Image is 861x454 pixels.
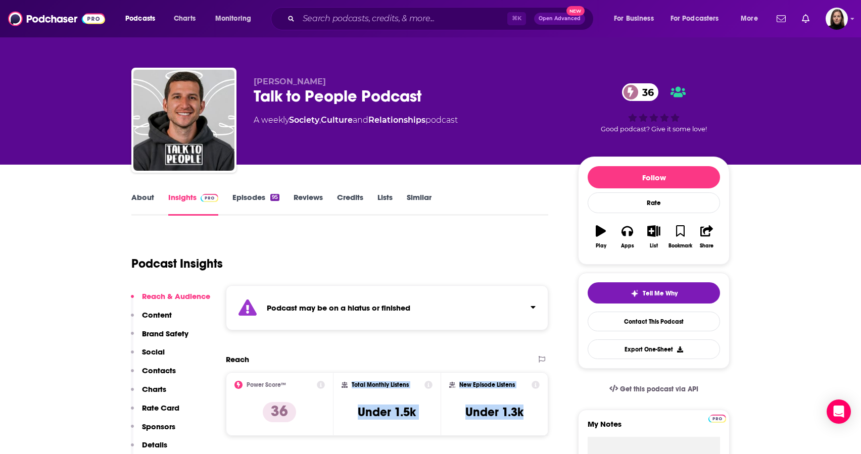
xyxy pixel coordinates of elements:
button: Follow [588,166,720,188]
button: open menu [734,11,771,27]
div: Bookmark [668,243,692,249]
span: Good podcast? Give it some love! [601,125,707,133]
button: Brand Safety [131,329,188,347]
h3: Under 1.3k [465,405,523,420]
span: and [353,115,368,125]
h3: Under 1.5k [358,405,416,420]
p: Contacts [142,366,176,375]
button: open menu [118,11,168,27]
span: Monitoring [215,12,251,26]
span: Open Advanced [539,16,581,21]
button: Play [588,219,614,255]
a: Culture [321,115,353,125]
a: 36 [622,83,659,101]
button: Sponsors [131,422,175,440]
span: Tell Me Why [643,289,678,297]
img: Podchaser Pro [708,415,726,423]
span: For Podcasters [671,12,719,26]
div: Apps [621,243,634,249]
h2: Total Monthly Listens [352,381,409,388]
button: Show profile menu [826,8,848,30]
button: Contacts [131,366,176,384]
h2: Reach [226,355,249,364]
a: Society [289,115,319,125]
a: Relationships [368,115,425,125]
button: open menu [208,11,264,27]
a: Show notifications dropdown [773,10,790,27]
a: Charts [167,11,202,27]
h1: Podcast Insights [131,256,223,271]
span: 36 [632,83,659,101]
img: Podchaser - Follow, Share and Rate Podcasts [8,9,105,28]
span: , [319,115,321,125]
a: Credits [337,192,363,216]
p: Reach & Audience [142,291,210,301]
div: Play [596,243,606,249]
p: Rate Card [142,403,179,413]
a: Similar [407,192,432,216]
button: Share [694,219,720,255]
div: Rate [588,192,720,213]
section: Click to expand status details [226,285,548,330]
img: Podchaser Pro [201,194,218,202]
a: Reviews [294,192,323,216]
a: Pro website [708,413,726,423]
div: List [650,243,658,249]
div: 95 [270,194,279,201]
span: Get this podcast via API [620,385,698,393]
label: My Notes [588,419,720,437]
button: Social [131,347,165,366]
button: tell me why sparkleTell Me Why [588,282,720,304]
div: 36Good podcast? Give it some love! [578,77,730,139]
div: A weekly podcast [254,114,458,126]
span: More [741,12,758,26]
input: Search podcasts, credits, & more... [299,11,507,27]
p: Social [142,347,165,357]
img: tell me why sparkle [631,289,639,297]
a: Contact This Podcast [588,312,720,331]
button: Content [131,310,172,329]
div: Search podcasts, credits, & more... [280,7,603,30]
a: Get this podcast via API [601,377,706,401]
button: Bookmark [667,219,693,255]
span: For Business [614,12,654,26]
p: 36 [263,402,296,422]
p: Brand Safety [142,329,188,338]
button: Charts [131,384,166,403]
button: Rate Card [131,403,179,422]
span: Podcasts [125,12,155,26]
p: Content [142,310,172,320]
div: Open Intercom Messenger [827,399,851,424]
span: New [566,6,585,16]
span: Logged in as BevCat3 [826,8,848,30]
button: Export One-Sheet [588,339,720,359]
div: Share [700,243,713,249]
a: About [131,192,154,216]
button: List [641,219,667,255]
img: Talk to People Podcast [133,70,234,171]
a: InsightsPodchaser Pro [168,192,218,216]
h2: Power Score™ [247,381,286,388]
p: Details [142,440,167,449]
a: Episodes95 [232,192,279,216]
button: Reach & Audience [131,291,210,310]
h2: New Episode Listens [459,381,515,388]
span: Charts [174,12,196,26]
strong: Podcast may be on a hiatus or finished [267,303,410,313]
p: Charts [142,384,166,394]
span: ⌘ K [507,12,526,25]
a: Show notifications dropdown [798,10,814,27]
span: [PERSON_NAME] [254,77,326,86]
a: Lists [377,192,393,216]
button: open menu [607,11,666,27]
button: Open AdvancedNew [534,13,585,25]
button: Apps [614,219,640,255]
button: open menu [664,11,734,27]
img: User Profile [826,8,848,30]
p: Sponsors [142,422,175,431]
